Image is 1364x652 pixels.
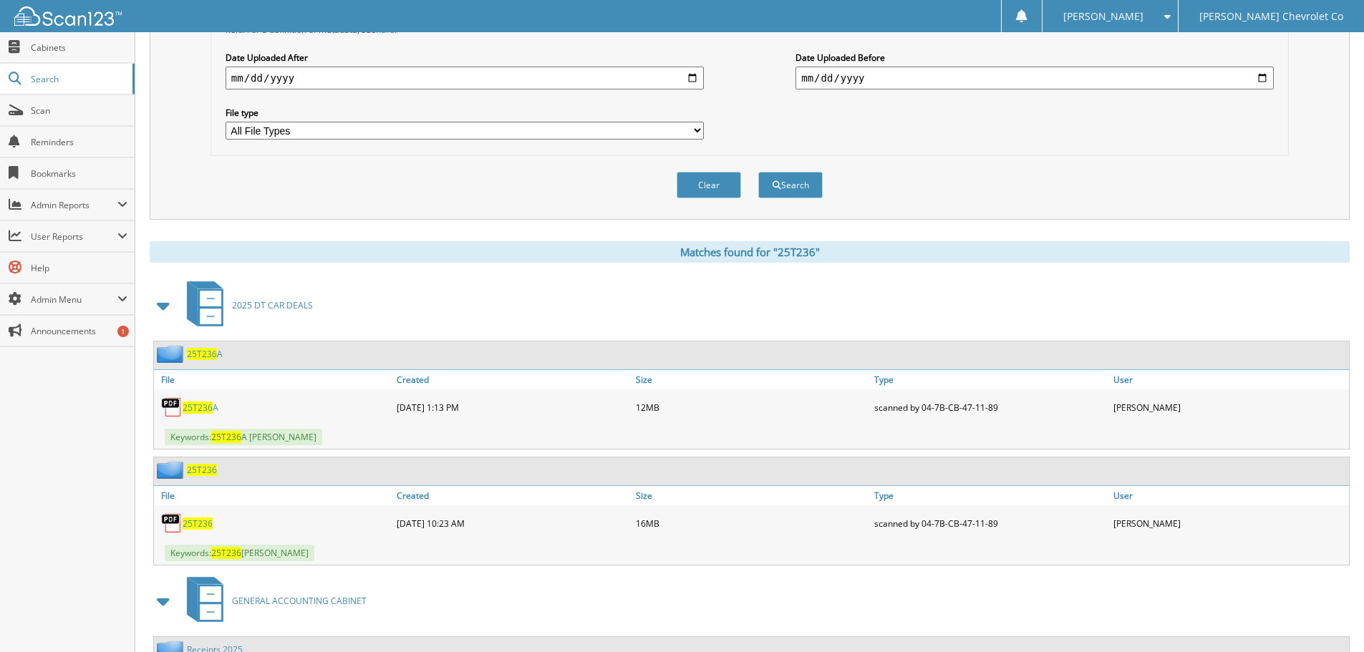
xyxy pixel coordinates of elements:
[31,167,127,180] span: Bookmarks
[1110,370,1349,389] a: User
[178,277,313,334] a: 2025 DT CAR DEALS
[393,393,632,422] div: [DATE] 1:13 PM
[31,42,127,54] span: Cabinets
[187,464,217,476] a: 25T236
[871,370,1110,389] a: Type
[183,402,213,414] span: 25T236
[211,431,241,443] span: 25T236
[31,136,127,148] span: Reminders
[31,293,117,306] span: Admin Menu
[226,67,704,89] input: start
[632,393,871,422] div: 12MB
[393,509,632,537] div: [DATE] 10:23 AM
[795,52,1274,64] label: Date Uploaded Before
[232,595,367,607] span: GENERAL ACCOUNTING CABINET
[31,262,127,274] span: Help
[31,230,117,243] span: User Reports
[232,299,313,311] span: 2025 DT CAR DEALS
[154,370,393,389] a: File
[187,348,223,360] a: 25T236A
[187,348,217,360] span: 25T236
[871,486,1110,505] a: Type
[178,573,367,629] a: GENERAL ACCOUNTING CABINET
[165,545,314,561] span: Keywords: [PERSON_NAME]
[1110,393,1349,422] div: [PERSON_NAME]
[183,517,213,530] a: 25T236
[393,486,632,505] a: Created
[31,104,127,117] span: Scan
[14,6,122,26] img: scan123-logo-white.svg
[226,52,704,64] label: Date Uploaded After
[211,547,241,559] span: 25T236
[632,509,871,537] div: 16MB
[150,241,1350,263] div: Matches found for "25T236"
[758,172,823,198] button: Search
[157,461,187,479] img: folder2.png
[1110,509,1349,537] div: [PERSON_NAME]
[871,393,1110,422] div: scanned by 04-7B-CB-47-11-89
[871,509,1110,537] div: scanned by 04-7B-CB-47-11-89
[165,429,322,445] span: Keywords: A [PERSON_NAME]
[31,325,127,337] span: Announcements
[31,73,125,85] span: Search
[1110,486,1349,505] a: User
[677,172,741,198] button: Clear
[1063,12,1143,21] span: [PERSON_NAME]
[161,512,183,534] img: PDF.png
[183,402,218,414] a: 25T236A
[632,486,871,505] a: Size
[795,67,1274,89] input: end
[31,199,117,211] span: Admin Reports
[154,486,393,505] a: File
[117,326,129,337] div: 1
[1199,12,1343,21] span: [PERSON_NAME] Chevrolet Co
[632,370,871,389] a: Size
[157,345,187,363] img: folder2.png
[226,107,704,119] label: File type
[393,370,632,389] a: Created
[161,396,183,418] img: PDF.png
